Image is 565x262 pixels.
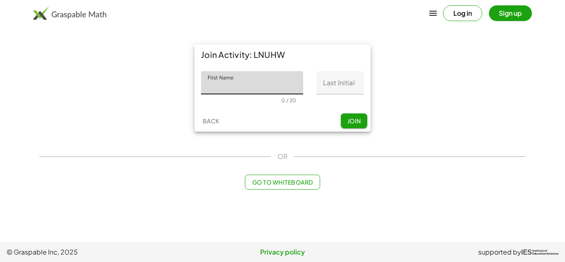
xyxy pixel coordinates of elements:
[443,5,482,21] button: Log in
[202,117,219,125] span: Back
[521,248,532,256] span: IES
[191,247,375,257] a: Privacy policy
[532,250,558,255] span: Institute of Education Sciences
[521,247,558,257] a: IESInstitute ofEducation Sciences
[341,113,367,128] button: Join
[489,5,532,21] button: Sign up
[281,97,296,103] div: 0 / 20
[278,151,287,161] span: OR
[252,178,313,186] span: Go to Whiteboard
[198,113,224,128] button: Back
[194,45,371,65] div: Join Activity: LNUHW
[245,175,320,190] button: Go to Whiteboard
[478,247,521,257] span: supported by
[7,247,191,257] span: © Graspable Inc, 2025
[347,117,361,125] span: Join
